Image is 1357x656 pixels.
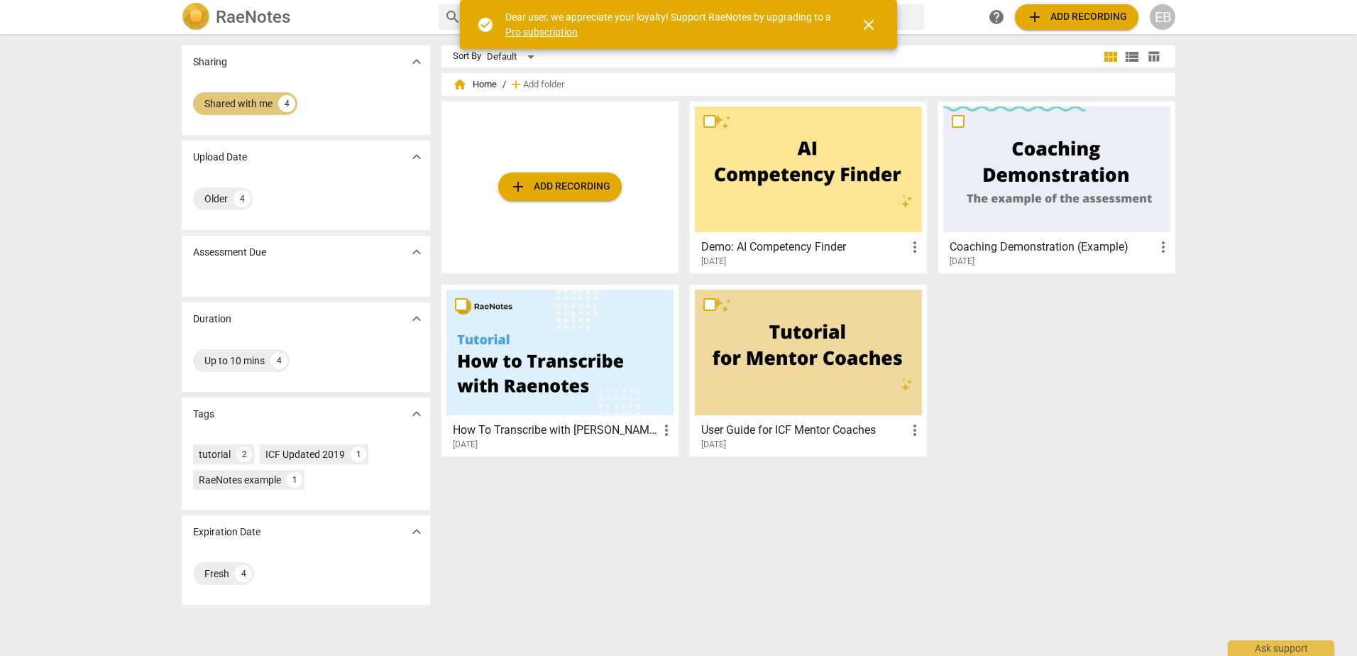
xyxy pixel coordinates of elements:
span: [DATE] [453,439,478,451]
div: 4 [235,565,252,582]
span: [DATE] [701,439,726,451]
button: List view [1121,46,1143,67]
span: Add folder [523,80,564,90]
div: 4 [278,95,295,112]
button: Show more [406,403,427,425]
a: Pro subscription [505,26,578,38]
button: Show more [406,51,427,72]
div: Dear user, we appreciate your loyalty! Support RaeNotes by upgrading to a [505,10,835,39]
span: view_list [1123,48,1141,65]
div: tutorial [199,447,231,461]
a: LogoRaeNotes [182,3,427,31]
p: Tags [193,407,214,422]
p: Expiration Date [193,525,260,540]
span: table_chart [1147,50,1160,63]
span: add [510,178,527,195]
h3: Demo: AI Competency Finder [701,239,906,256]
span: expand_more [408,310,425,327]
a: Demo: AI Competency Finder[DATE] [695,106,922,267]
span: Add recording [510,178,610,195]
h3: User Guide for ICF Mentor Coaches [701,422,906,439]
button: Upload [498,173,622,201]
div: 1 [287,472,302,488]
h3: How To Transcribe with RaeNotes [453,422,658,439]
span: search [444,9,461,26]
span: more_vert [906,422,923,439]
span: add [1026,9,1043,26]
span: close [860,16,877,33]
p: Upload Date [193,150,247,165]
button: Tile view [1100,46,1121,67]
div: ICF Updated 2019 [265,447,345,461]
h2: RaeNotes [216,7,290,27]
div: 2 [236,447,252,462]
span: expand_more [408,405,425,422]
span: / [502,80,506,90]
span: expand_more [408,244,425,261]
button: Upload [1015,4,1138,30]
div: Default [487,45,539,68]
a: How To Transcribe with [PERSON_NAME][DATE] [446,290,674,450]
span: add [509,77,523,92]
a: Coaching Demonstration (Example)[DATE] [943,106,1170,267]
div: Up to 10 mins [204,354,265,368]
button: Show more [406,521,427,542]
img: Logo [182,3,210,31]
span: more_vert [1155,239,1172,256]
div: Ask support [1228,640,1334,656]
h3: Coaching Demonstration (Example) [950,239,1155,256]
div: 1 [351,447,366,462]
a: User Guide for ICF Mentor Coaches[DATE] [695,290,922,450]
button: EB [1150,4,1175,30]
div: 4 [270,352,287,369]
p: Sharing [193,55,227,70]
div: 4 [234,190,251,207]
a: Help [984,4,1009,30]
span: [DATE] [950,256,974,268]
span: expand_more [408,53,425,70]
button: Show more [406,146,427,168]
span: [DATE] [701,256,726,268]
span: help [988,9,1005,26]
span: Home [453,77,497,92]
button: Show more [406,308,427,329]
div: Fresh [204,567,229,581]
span: Add recording [1026,9,1127,26]
span: more_vert [658,422,675,439]
span: expand_more [408,148,425,165]
span: view_module [1102,48,1119,65]
button: Show more [406,241,427,263]
div: Older [204,192,228,206]
div: Sort By [453,51,481,62]
p: Assessment Due [193,245,266,260]
button: Close [852,8,886,42]
span: expand_more [408,523,425,540]
button: Table view [1143,46,1164,67]
p: Duration [193,312,231,327]
span: more_vert [906,239,923,256]
span: home [453,77,467,92]
span: check_circle [477,16,494,33]
div: Shared with me [204,97,273,111]
div: RaeNotes example [199,473,281,487]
